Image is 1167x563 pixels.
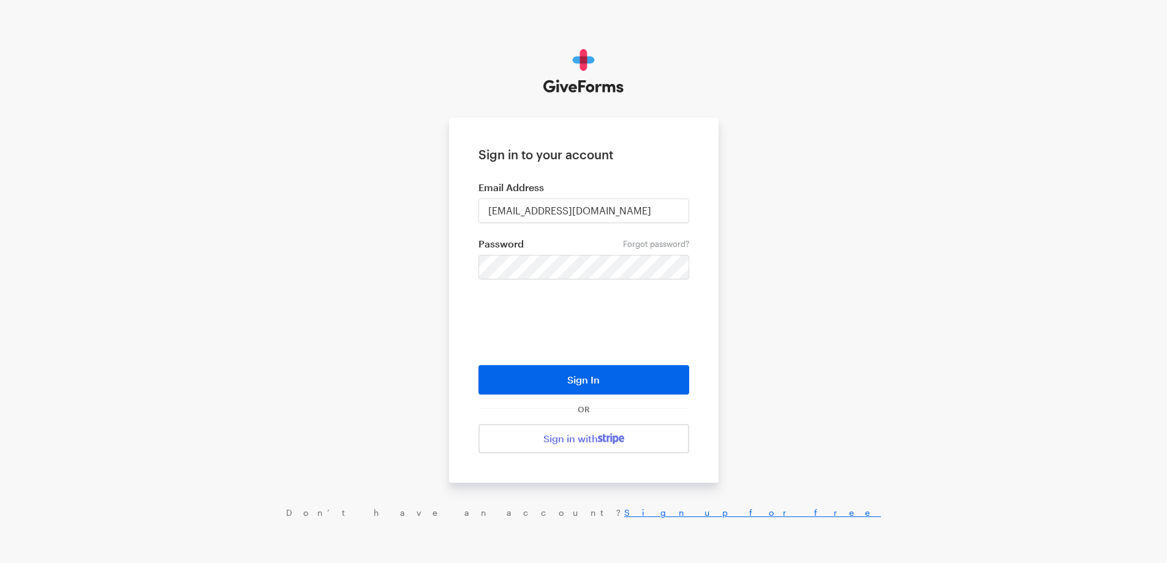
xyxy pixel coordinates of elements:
a: Forgot password? [623,239,689,249]
a: Sign in with [478,424,689,453]
label: Email Address [478,181,689,194]
img: stripe-07469f1003232ad58a8838275b02f7af1ac9ba95304e10fa954b414cd571f63b.svg [598,433,624,444]
button: Sign In [478,365,689,395]
h1: Sign in to your account [478,147,689,162]
iframe: reCAPTCHA [491,298,677,346]
a: Sign up for free [624,507,881,518]
img: GiveForms [543,49,624,93]
div: Don’t have an account? [12,507,1155,518]
span: OR [575,404,592,414]
label: Password [478,238,689,250]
